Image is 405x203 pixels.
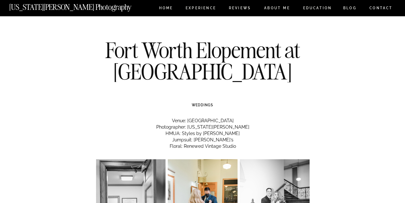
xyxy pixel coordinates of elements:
a: Experience [184,6,218,12]
p: Venue: [GEOGRAPHIC_DATA] Photographer: [US_STATE][PERSON_NAME] HMUA: Styles by [PERSON_NAME] Jump... [96,118,310,150]
a: CONTACT [368,5,394,12]
a: ABOUT ME [263,6,292,12]
a: [US_STATE][PERSON_NAME] Photography [9,3,170,9]
a: REVIEWS [228,6,252,12]
a: BLOG [342,6,358,12]
a: HOME [157,6,175,12]
h1: Fort Worth Elopement at [GEOGRAPHIC_DATA] [86,39,319,82]
a: EDUCATION [301,6,334,12]
a: WEDDINGS [192,103,214,107]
